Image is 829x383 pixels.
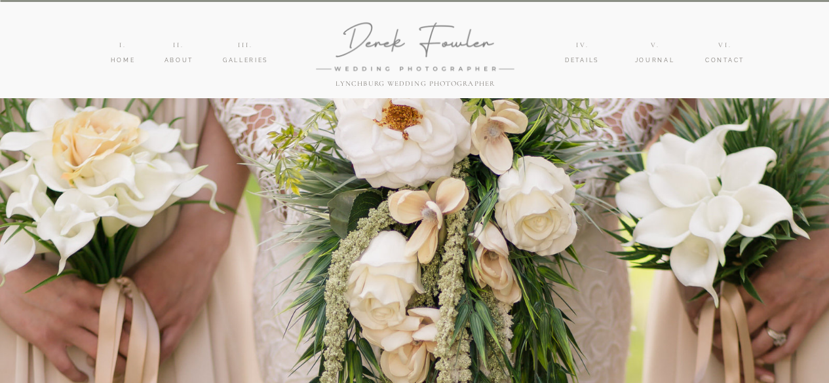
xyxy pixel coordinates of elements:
a: details [559,56,606,66]
a: Contact [704,56,746,66]
a: journal [634,56,676,66]
a: galleries [222,56,269,66]
a: IIi. [233,40,258,50]
a: Ii. [166,40,191,50]
h1: Lynchburg Wedding Photographer [330,79,501,96]
a: About [164,56,193,66]
nav: i. [111,40,136,50]
a: V. [643,40,668,50]
a: iV. [570,40,595,50]
a: Vi. [713,40,738,50]
a: Home [111,56,136,66]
